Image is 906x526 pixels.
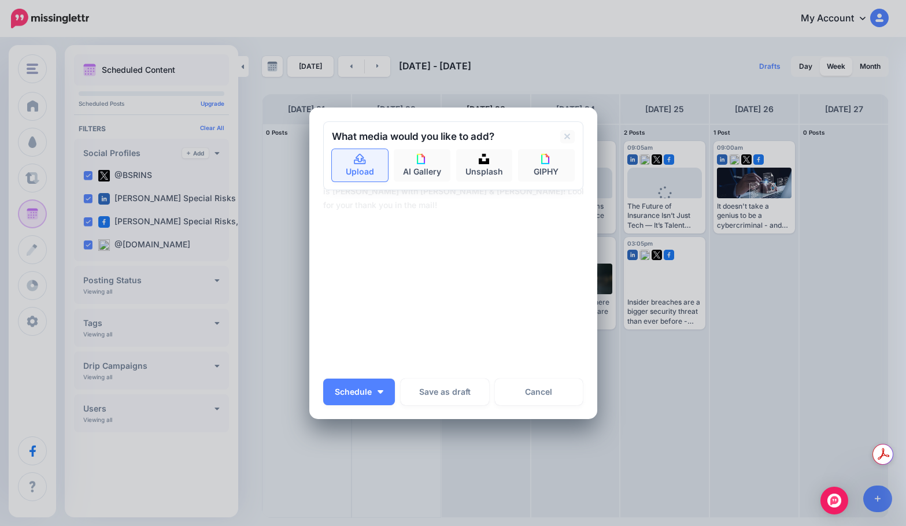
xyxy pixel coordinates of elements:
[323,379,395,405] button: Schedule
[495,379,583,405] a: Cancel
[518,149,575,181] a: GIPHY
[394,149,450,181] a: AI Gallery
[401,379,489,405] button: Save as draft
[479,154,489,164] img: icon-unsplash-square.png
[378,390,383,394] img: arrow-down-white.png
[541,154,552,164] img: icon-giphy-square.png
[456,149,513,181] a: Unsplash
[335,388,372,396] span: Schedule
[417,154,427,164] img: icon-giphy-square.png
[332,132,494,142] h2: What media would you like to add?
[820,487,848,514] div: Open Intercom Messenger
[332,149,389,181] a: Upload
